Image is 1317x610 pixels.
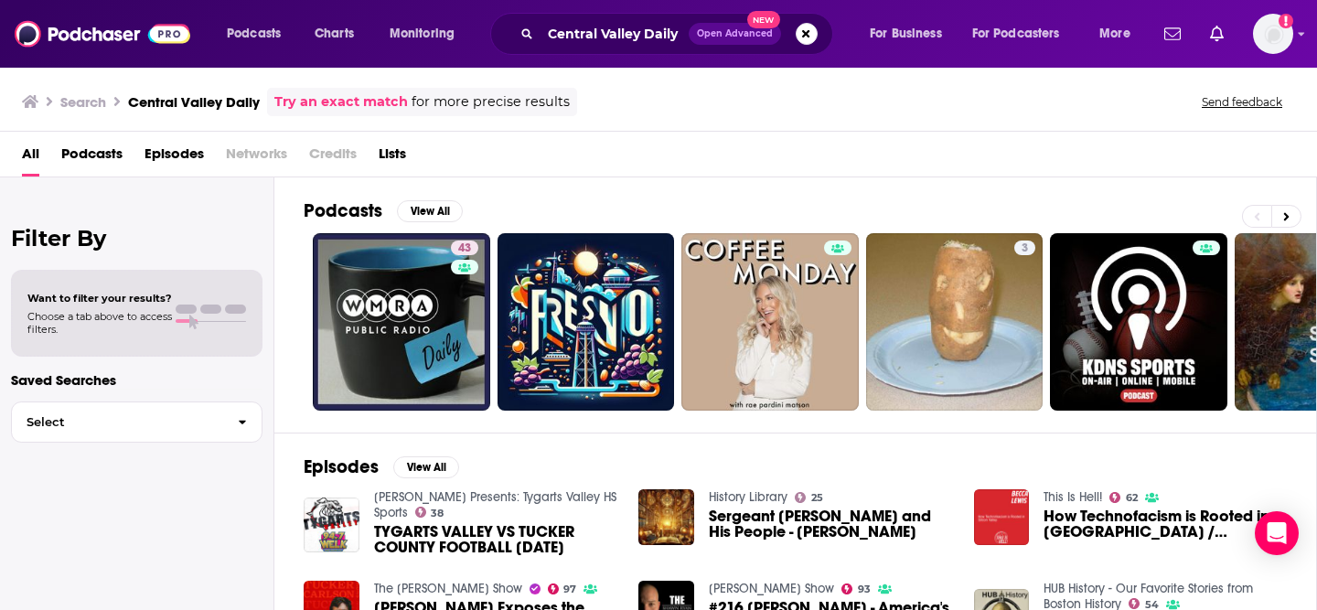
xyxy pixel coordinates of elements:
[1109,492,1138,503] a: 62
[274,91,408,112] a: Try an exact match
[431,509,444,518] span: 38
[1157,18,1188,49] a: Show notifications dropdown
[412,91,570,112] span: for more precise results
[709,489,787,505] a: History Library
[689,23,781,45] button: Open AdvancedNew
[397,200,463,222] button: View All
[811,494,823,502] span: 25
[374,524,617,555] a: TYGARTS VALLEY VS TUCKER COUNTY FOOTBALL 9-5-2025
[1044,508,1287,540] span: How Technofacism is Rooted in [GEOGRAPHIC_DATA] / [PERSON_NAME]
[12,416,223,428] span: Select
[304,455,379,478] h2: Episodes
[458,240,471,258] span: 43
[974,489,1030,545] img: How Technofacism is Rooted in Silicon Valley / Becca Lewis
[27,310,172,336] span: Choose a tab above to access filters.
[870,21,942,47] span: For Business
[795,492,823,503] a: 25
[22,139,39,177] a: All
[709,581,834,596] a: Shawn Ryan Show
[415,507,444,518] a: 38
[972,21,1060,47] span: For Podcasters
[548,583,577,594] a: 97
[128,93,260,111] h3: Central Valley Daily
[214,19,305,48] button: open menu
[377,19,478,48] button: open menu
[1014,241,1035,255] a: 3
[315,21,354,47] span: Charts
[638,489,694,545] img: Sergeant York and His People - Sam K Cowan
[697,29,773,38] span: Open Advanced
[304,498,359,553] img: TYGARTS VALLEY VS TUCKER COUNTY FOOTBALL 9-5-2025
[393,456,459,478] button: View All
[27,292,172,305] span: Want to filter your results?
[309,139,357,177] span: Credits
[1087,19,1153,48] button: open menu
[374,489,616,520] a: WELK Presents: Tygarts Valley HS Sports
[304,199,382,222] h2: Podcasts
[11,401,262,443] button: Select
[15,16,190,51] img: Podchaser - Follow, Share and Rate Podcasts
[379,139,406,177] a: Lists
[374,581,522,596] a: The Tucker Carlson Show
[1129,598,1159,609] a: 54
[61,139,123,177] a: Podcasts
[1253,14,1293,54] img: User Profile
[858,585,871,594] span: 93
[303,19,365,48] a: Charts
[304,455,459,478] a: EpisodesView All
[541,19,689,48] input: Search podcasts, credits, & more...
[857,19,965,48] button: open menu
[1253,14,1293,54] button: Show profile menu
[226,139,287,177] span: Networks
[841,583,871,594] a: 93
[313,233,490,411] a: 43
[1255,511,1299,555] div: Open Intercom Messenger
[866,233,1044,411] a: 3
[1044,489,1102,505] a: This Is Hell!
[145,139,204,177] a: Episodes
[304,199,463,222] a: PodcastsView All
[1253,14,1293,54] span: Logged in as kkitamorn
[1099,21,1130,47] span: More
[227,21,281,47] span: Podcasts
[563,585,576,594] span: 97
[709,508,952,540] a: Sergeant York and His People - Sam K Cowan
[11,225,262,251] h2: Filter By
[1196,94,1288,110] button: Send feedback
[451,241,478,255] a: 43
[1145,601,1159,609] span: 54
[709,508,952,540] span: Sergeant [PERSON_NAME] and His People - [PERSON_NAME]
[1279,14,1293,28] svg: Add a profile image
[1044,508,1287,540] a: How Technofacism is Rooted in Silicon Valley / Becca Lewis
[390,21,455,47] span: Monitoring
[374,524,617,555] span: TYGARTS VALLEY VS TUCKER COUNTY FOOTBALL [DATE]
[960,19,1087,48] button: open menu
[1022,240,1028,258] span: 3
[1126,494,1138,502] span: 62
[747,11,780,28] span: New
[1203,18,1231,49] a: Show notifications dropdown
[60,93,106,111] h3: Search
[11,371,262,389] p: Saved Searches
[508,13,851,55] div: Search podcasts, credits, & more...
